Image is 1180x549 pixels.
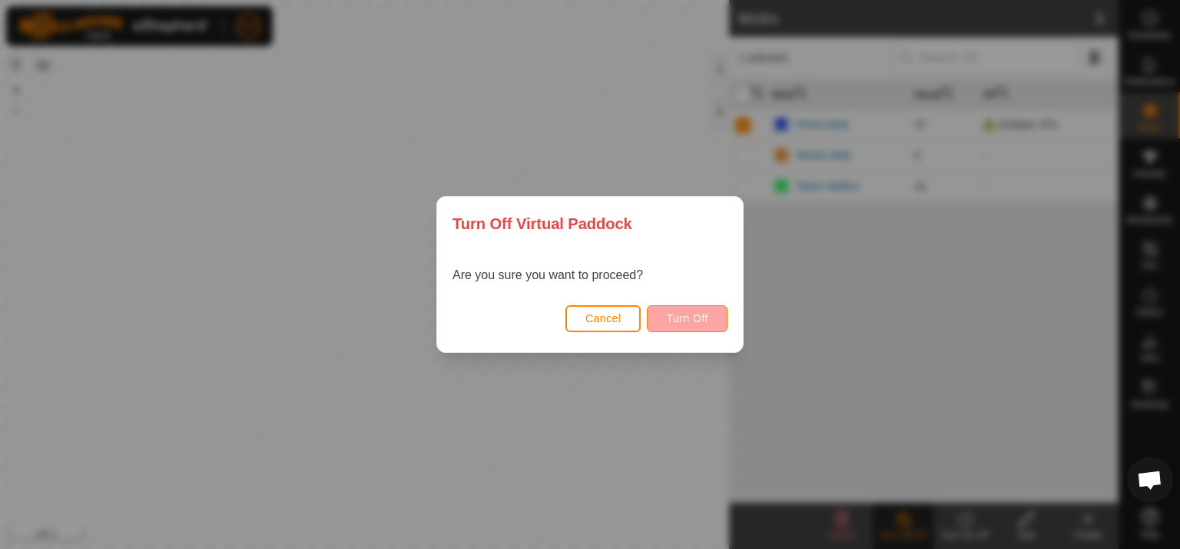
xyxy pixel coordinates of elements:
[647,305,728,332] button: Turn Off
[585,312,621,324] span: Cancel
[565,305,641,332] button: Cancel
[452,212,632,235] span: Turn Off Virtual Paddock
[666,312,708,324] span: Turn Off
[452,266,643,284] p: Are you sure you want to proceed?
[1127,457,1173,503] a: Open chat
